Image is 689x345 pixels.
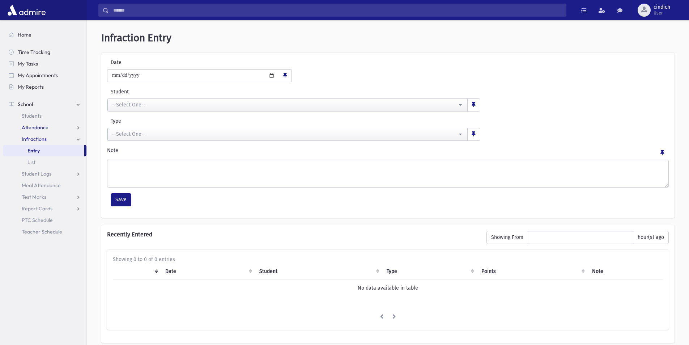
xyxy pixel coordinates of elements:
[3,81,86,93] a: My Reports
[18,31,31,38] span: Home
[22,171,51,177] span: Student Logs
[6,3,47,17] img: AdmirePro
[101,32,171,44] span: Infraction Entry
[22,113,42,119] span: Students
[3,191,86,203] a: Test Marks
[3,180,86,191] a: Meal Attendance
[22,182,61,189] span: Meal Attendance
[22,228,62,235] span: Teacher Schedule
[18,60,38,67] span: My Tasks
[161,263,255,280] th: Date: activate to sort column ascending
[18,49,50,55] span: Time Tracking
[3,226,86,237] a: Teacher Schedule
[22,217,53,223] span: PTC Schedule
[18,72,58,79] span: My Appointments
[27,147,40,154] span: Entry
[3,214,86,226] a: PTC Schedule
[107,98,468,112] button: --Select One--
[654,4,670,10] span: cindich
[22,124,48,131] span: Attendance
[111,193,131,206] button: Save
[486,231,528,244] span: Showing From
[107,88,356,96] label: Student
[3,98,86,110] a: School
[112,130,457,138] div: --Select One--
[113,256,663,263] div: Showing 0 to 0 of 0 entries
[109,4,566,17] input: Search
[3,133,86,145] a: Infractions
[3,122,86,133] a: Attendance
[112,101,457,109] div: --Select One--
[633,231,669,244] span: hour(s) ago
[382,263,477,280] th: Type: activate to sort column ascending
[3,168,86,180] a: Student Logs
[255,263,382,280] th: Student: activate to sort column ascending
[22,136,47,142] span: Infractions
[107,147,118,157] label: Note
[3,70,86,81] a: My Appointments
[107,59,169,66] label: Date
[22,205,52,212] span: Report Cards
[107,231,479,238] h6: Recently Entered
[27,159,35,165] span: List
[588,263,663,280] th: Note
[107,117,294,125] label: Type
[3,46,86,58] a: Time Tracking
[3,156,86,168] a: List
[18,101,33,108] span: School
[3,29,86,41] a: Home
[18,84,44,90] span: My Reports
[3,110,86,122] a: Students
[107,128,468,141] button: --Select One--
[3,203,86,214] a: Report Cards
[3,58,86,70] a: My Tasks
[3,145,84,156] a: Entry
[113,279,663,296] td: No data available in table
[22,194,46,200] span: Test Marks
[654,10,670,16] span: User
[477,263,588,280] th: Points: activate to sort column ascending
